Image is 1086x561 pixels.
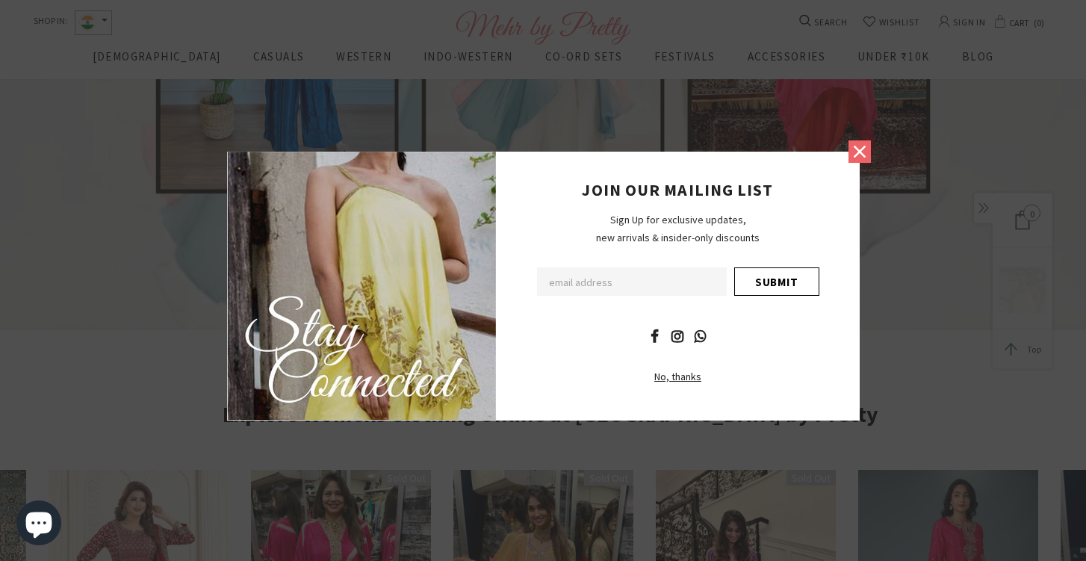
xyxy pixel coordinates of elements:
input: Email Address [537,267,727,296]
input: Submit [734,267,819,296]
inbox-online-store-chat: Shopify online store chat [12,500,66,549]
a: Close [848,140,871,163]
span: No, thanks [654,370,701,383]
span: Sign Up for exclusive updates, new arrivals & insider-only discounts [596,213,760,244]
span: JOIN OUR MAILING LIST [582,179,773,200]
